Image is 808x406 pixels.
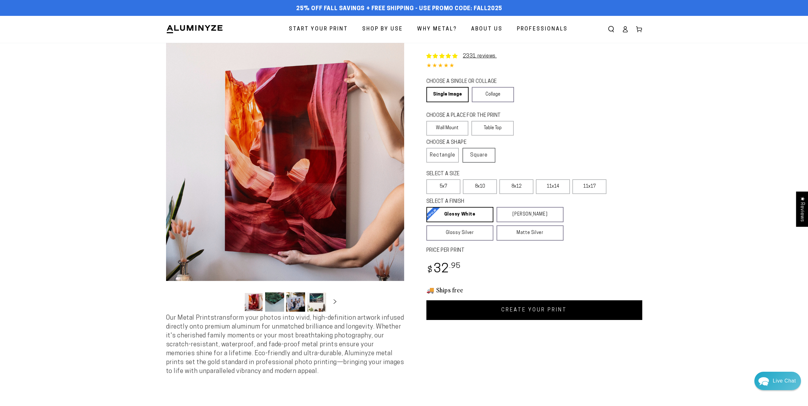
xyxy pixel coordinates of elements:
a: Glossy Silver [426,225,493,241]
img: Aluminyze [166,24,223,34]
sup: .95 [449,263,461,270]
div: Contact Us Directly [773,372,796,390]
span: Professionals [517,25,568,34]
button: Slide left [228,295,242,309]
label: 8x10 [463,179,497,194]
a: 2331 reviews. [463,54,497,59]
legend: CHOOSE A SINGLE OR COLLAGE [426,78,508,85]
a: CREATE YOUR PRINT [426,300,642,320]
media-gallery: Gallery Viewer [166,43,404,314]
label: Wall Mount [426,121,469,136]
a: Single Image [426,87,469,102]
span: Our Metal Prints transform your photos into vivid, high-definition artwork infused directly onto ... [166,315,404,375]
a: About Us [466,21,507,38]
button: Load image 2 in gallery view [265,292,284,312]
span: Shop By Use [362,25,403,34]
label: 5x7 [426,179,460,194]
a: Professionals [512,21,572,38]
label: PRICE PER PRINT [426,247,642,254]
label: Table Top [471,121,514,136]
a: Glossy White [426,207,493,222]
a: Start Your Print [284,21,353,38]
label: 11x14 [536,179,570,194]
summary: Search our site [604,22,618,36]
a: Why Metal? [412,21,462,38]
div: Chat widget toggle [754,372,801,390]
div: Click to open Judge.me floating reviews tab [796,191,808,227]
button: Slide right [328,295,342,309]
span: Start Your Print [289,25,348,34]
legend: CHOOSE A PLACE FOR THE PRINT [426,112,508,119]
div: 4.85 out of 5.0 stars [426,62,642,71]
a: [PERSON_NAME] [497,207,564,222]
legend: SELECT A SIZE [426,170,553,178]
button: Load image 4 in gallery view [307,292,326,312]
legend: CHOOSE A SHAPE [426,139,490,146]
label: 8x12 [499,179,533,194]
label: 11x17 [572,179,606,194]
a: Collage [472,87,514,102]
button: Load image 3 in gallery view [286,292,305,312]
a: Shop By Use [357,21,408,38]
h3: 🚚 Ships free [426,286,642,294]
legend: SELECT A FINISH [426,198,548,205]
span: About Us [471,25,503,34]
span: Square [470,151,488,159]
a: Matte Silver [497,225,564,241]
bdi: 32 [426,263,461,276]
button: Load image 1 in gallery view [244,292,263,312]
span: $ [427,266,433,275]
span: Why Metal? [417,25,457,34]
span: Rectangle [430,151,455,159]
span: 25% off FALL Savings + Free Shipping - Use Promo Code: FALL2025 [296,5,502,12]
